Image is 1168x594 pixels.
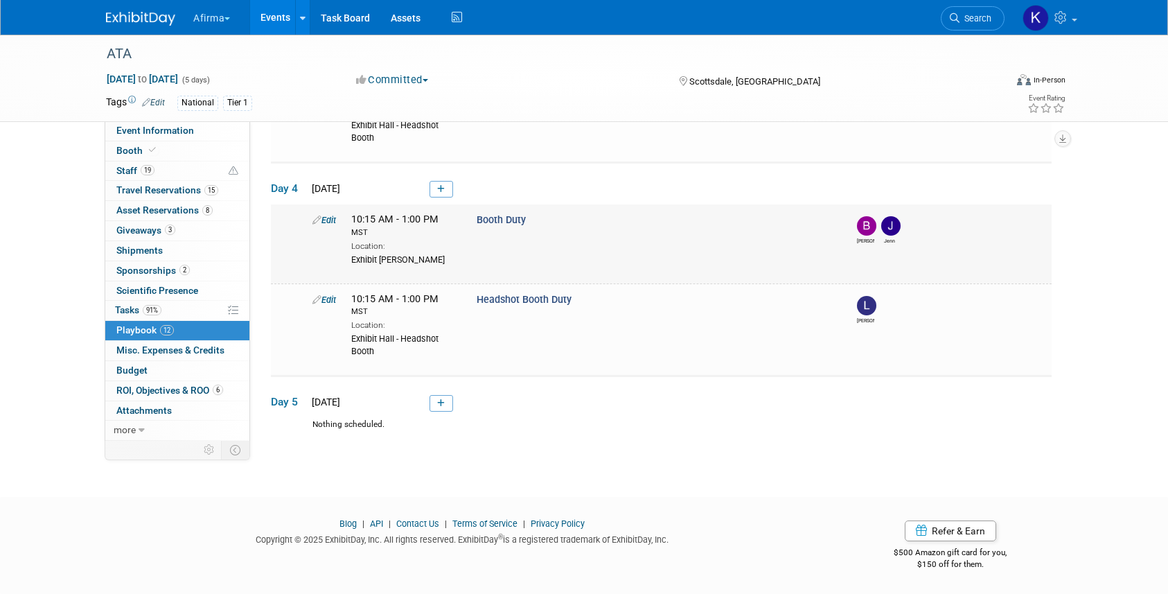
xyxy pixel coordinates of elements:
[351,227,456,238] div: MST
[179,265,190,275] span: 2
[308,183,340,194] span: [DATE]
[105,161,249,181] a: Staff19
[351,293,456,317] span: 10:15 AM - 1:00 PM
[312,215,336,225] a: Edit
[351,213,456,238] span: 10:15 AM - 1:00 PM
[271,419,1052,443] div: Nothing scheduled.
[477,294,572,306] span: Headshot Booth Duty
[116,344,224,356] span: Misc. Expenses & Credits
[105,201,249,220] a: Asset Reservations8
[351,118,456,144] div: Exhibit Hall - Headshot Booth
[106,12,175,26] img: ExhibitDay
[181,76,210,85] span: (5 days)
[857,315,874,324] div: Laura Kirkpatrick
[441,518,450,529] span: |
[222,441,250,459] td: Toggle Event Tabs
[881,216,901,236] img: Jenn Newman
[857,216,876,236] img: Brandon Fair
[143,305,161,315] span: 91%
[105,281,249,301] a: Scientific Presence
[105,141,249,161] a: Booth
[142,98,165,107] a: Edit
[116,265,190,276] span: Sponsorships
[116,285,198,296] span: Scientific Presence
[881,236,899,245] div: Jenn Newman
[115,304,161,315] span: Tasks
[1017,74,1031,85] img: Format-Inperson.png
[149,146,156,154] i: Booth reservation complete
[202,205,213,216] span: 8
[105,341,249,360] a: Misc. Expenses & Credits
[839,559,1063,570] div: $150 off for them.
[370,518,383,529] a: API
[498,533,503,541] sup: ®
[385,518,394,529] span: |
[1027,95,1065,102] div: Event Rating
[351,73,434,87] button: Committed
[857,236,874,245] div: Brandon Fair
[106,95,165,111] td: Tags
[452,518,517,529] a: Terms of Service
[116,324,174,335] span: Playbook
[116,125,194,136] span: Event Information
[116,365,148,376] span: Budget
[165,225,175,235] span: 3
[105,321,249,340] a: Playbook12
[271,394,306,410] span: Day 5
[351,317,456,331] div: Location:
[359,518,368,529] span: |
[477,214,526,226] span: Booth Duty
[102,42,984,67] div: ATA
[106,530,818,546] div: Copyright © 2025 ExhibitDay, Inc. All rights reserved. ExhibitDay is a registered trademark of Ex...
[271,181,306,196] span: Day 4
[197,441,222,459] td: Personalize Event Tab Strip
[312,295,336,305] a: Edit
[116,204,213,216] span: Asset Reservations
[105,381,249,401] a: ROI, Objectives & ROO6
[351,252,456,266] div: Exhibit [PERSON_NAME]
[339,518,357,529] a: Blog
[116,184,218,195] span: Travel Reservations
[213,385,223,395] span: 6
[105,361,249,381] a: Budget
[204,185,218,195] span: 15
[1033,75,1065,85] div: In-Person
[351,238,456,252] div: Location:
[689,76,820,87] span: Scottsdale, [GEOGRAPHIC_DATA]
[116,385,223,396] span: ROI, Objectives & ROO
[116,225,175,236] span: Giveaways
[114,424,136,435] span: more
[105,301,249,320] a: Tasks91%
[857,296,876,315] img: Laura Kirkpatrick
[959,13,991,24] span: Search
[116,405,172,416] span: Attachments
[105,221,249,241] a: Giveaways3
[520,518,529,529] span: |
[105,261,249,281] a: Sponsorships2
[106,73,179,85] span: [DATE] [DATE]
[941,6,1005,30] a: Search
[105,181,249,200] a: Travel Reservations15
[105,241,249,261] a: Shipments
[351,331,456,358] div: Exhibit Hall - Headshot Booth
[308,396,340,408] span: [DATE]
[105,401,249,421] a: Attachments
[160,325,174,335] span: 12
[136,73,149,85] span: to
[839,538,1063,570] div: $500 Amazon gift card for you,
[223,96,252,110] div: Tier 1
[1023,5,1049,31] img: Keirsten Davis
[905,521,996,541] a: Refer & Earn
[116,245,163,256] span: Shipments
[116,165,154,176] span: Staff
[141,165,154,175] span: 19
[396,518,439,529] a: Contact Us
[229,165,238,177] span: Potential Scheduling Conflict -- at least one attendee is tagged in another overlapping event.
[116,145,159,156] span: Booth
[531,518,585,529] a: Privacy Policy
[923,72,1065,93] div: Event Format
[105,121,249,141] a: Event Information
[105,421,249,440] a: more
[351,306,456,317] div: MST
[177,96,218,110] div: National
